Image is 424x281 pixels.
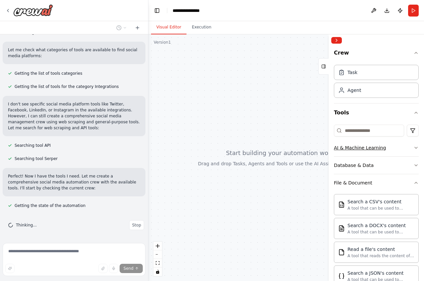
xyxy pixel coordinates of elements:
button: Switch to previous chat [114,24,130,32]
span: Thinking... [16,222,37,228]
button: AI & Machine Learning [334,139,419,156]
button: Collapse right sidebar [331,37,342,44]
button: Click to speak your automation idea [109,264,118,273]
nav: breadcrumb [173,7,207,14]
button: Hide left sidebar [152,6,162,15]
button: zoom out [153,250,162,259]
button: Improve this prompt [5,264,15,273]
button: Crew [334,46,419,62]
div: React Flow controls [153,242,162,276]
span: Searching tool Serper [15,156,58,161]
div: A tool that can be used to semantic search a query from a CSV's content. [347,206,414,211]
button: Visual Editor [151,20,186,34]
div: A tool that can be used to semantic search a query from a DOCX's content. [347,229,414,235]
button: Toggle Sidebar [326,34,331,281]
button: File & Document [334,174,419,191]
button: Start a new chat [132,24,143,32]
button: Upload files [98,264,108,273]
span: Getting the state of the automation [15,203,85,208]
button: Database & Data [334,157,419,174]
img: Logo [13,4,53,16]
button: Tools [334,103,419,122]
div: A tool that reads the content of a file. To use this tool, provide a 'file_path' parameter with t... [347,253,414,259]
p: Perfect! Now I have the tools I need. Let me create a comprehensive social media automation crew ... [8,173,140,191]
span: Getting the list of tools categories [15,71,82,76]
div: Search a DOCX's content [347,222,414,229]
span: Stop [132,222,141,228]
img: Docxsearchtool [338,225,345,232]
div: Search a JSON's content [347,270,414,276]
div: AI & Machine Learning [334,144,386,151]
button: toggle interactivity [153,267,162,276]
button: zoom in [153,242,162,250]
span: Send [124,266,133,271]
img: Filereadtool [338,249,345,256]
div: Search a CSV's content [347,198,414,205]
div: Crew [334,62,419,103]
button: Send [120,264,143,273]
div: File & Document [334,180,372,186]
div: Read a file's content [347,246,414,253]
div: Version 1 [154,40,171,45]
div: Database & Data [334,162,374,169]
span: Getting the list of tools for the category Integrations [15,84,119,89]
div: Agent [347,87,361,94]
img: Csvsearchtool [338,201,345,208]
button: Stop [129,220,144,230]
p: I don't see specific social media platform tools like Twitter, Facebook, LinkedIn, or Instagram i... [8,101,140,131]
button: Execution [186,20,217,34]
p: Let me check what categories of tools are available to find social media platforms: [8,47,140,59]
img: Jsonsearchtool [338,273,345,279]
div: Task [347,69,357,76]
span: Searching tool API [15,143,51,148]
button: fit view [153,259,162,267]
